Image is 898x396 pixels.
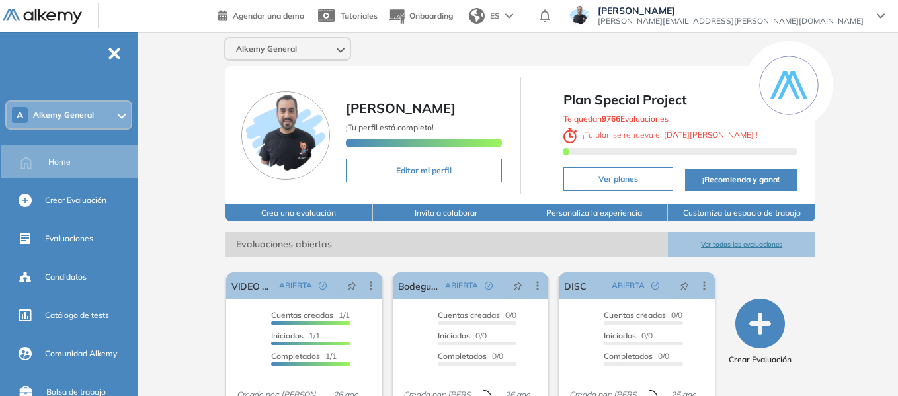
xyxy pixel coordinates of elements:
a: Bodeguero [398,272,440,299]
span: Plan Special Project [563,90,797,110]
button: Crear Evaluación [729,299,792,366]
span: Alkemy General [236,44,297,54]
span: [PERSON_NAME] [598,5,864,16]
img: arrow [505,13,513,19]
span: 0/0 [438,331,487,340]
button: Customiza tu espacio de trabajo [668,204,815,221]
button: Ver todas las evaluaciones [668,232,815,257]
span: 0/0 [604,351,669,361]
span: pushpin [347,280,356,291]
span: [PERSON_NAME][EMAIL_ADDRESS][PERSON_NAME][DOMAIN_NAME] [598,16,864,26]
button: Invita a colaborar [373,204,520,221]
button: Onboarding [388,2,453,30]
span: A [17,110,23,120]
button: Ver planes [563,167,673,191]
span: 1/1 [271,351,337,361]
button: pushpin [670,275,699,296]
span: Catálogo de tests [45,309,109,321]
a: DISC [564,272,586,299]
span: Crear Evaluación [45,194,106,206]
span: Iniciadas [604,331,636,340]
img: world [469,8,485,24]
img: Foto de perfil [241,91,330,180]
span: Cuentas creadas [438,310,500,320]
span: Home [48,156,71,168]
span: 1/1 [271,310,350,320]
span: Te quedan Evaluaciones [563,114,669,124]
span: Agendar una demo [233,11,304,20]
span: Cuentas creadas [604,310,666,320]
img: Logo [3,9,82,25]
span: Tutoriales [341,11,378,20]
a: Agendar una demo [218,7,304,22]
span: Evaluaciones abiertas [225,232,668,257]
span: Evaluaciones [45,233,93,245]
span: Crear Evaluación [729,354,792,366]
a: VIDEO AI V1 [231,272,274,299]
span: Comunidad Alkemy [45,348,117,360]
span: check-circle [651,282,659,290]
span: ES [490,10,500,22]
span: 0/0 [438,351,503,361]
span: 0/0 [604,310,682,320]
span: Iniciadas [271,331,304,340]
span: Cuentas creadas [271,310,333,320]
span: check-circle [319,282,327,290]
button: Personaliza la experiencia [520,204,668,221]
span: 0/0 [604,331,653,340]
img: clock-svg [563,128,578,143]
span: ABIERTA [612,280,645,292]
span: Onboarding [409,11,453,20]
span: ¡Tu perfil está completo! [346,122,434,132]
button: pushpin [503,275,532,296]
span: Iniciadas [438,331,470,340]
b: [DATE][PERSON_NAME] [662,130,756,139]
span: 1/1 [271,331,320,340]
span: Completados [604,351,653,361]
span: ¡ Tu plan se renueva el ! [563,130,758,139]
b: 9766 [602,114,620,124]
span: ABIERTA [279,280,312,292]
span: pushpin [513,280,522,291]
span: ABIERTA [445,280,478,292]
button: Editar mi perfil [346,159,502,182]
span: Completados [271,351,320,361]
span: [PERSON_NAME] [346,100,456,116]
span: Completados [438,351,487,361]
button: pushpin [337,275,366,296]
span: Candidatos [45,271,87,283]
span: pushpin [680,280,689,291]
span: 0/0 [438,310,516,320]
span: check-circle [485,282,493,290]
button: ¡Recomienda y gana! [685,169,797,191]
span: Alkemy General [33,110,94,120]
button: Crea una evaluación [225,204,373,221]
